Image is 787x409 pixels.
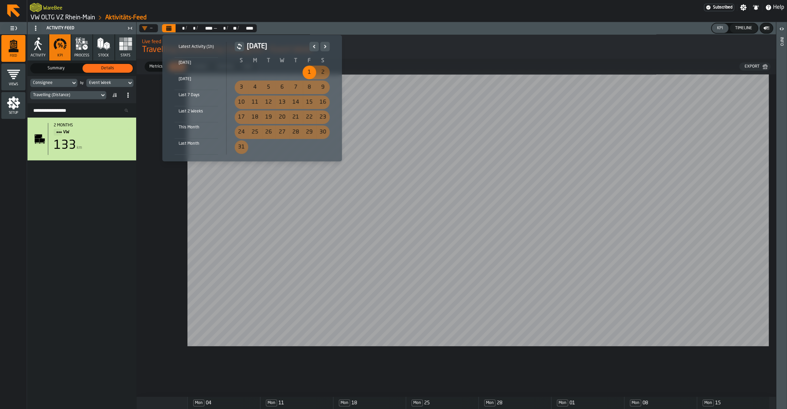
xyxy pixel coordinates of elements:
[248,95,262,109] div: 11
[235,57,248,65] th: S
[248,57,262,65] th: M
[168,40,336,156] div: Select date range Select date range
[316,66,330,79] div: Saturday, August 2, 2025 selected
[175,124,218,131] div: This Month
[303,95,316,109] div: Friday, August 15, 2025 selected
[262,110,275,124] div: 19
[275,95,289,109] div: Wednesday, August 13, 2025 selected
[262,95,275,109] div: 12
[303,125,316,139] div: 29
[235,42,244,51] button: button-
[235,140,248,154] div: 31
[262,81,275,94] div: Tuesday, August 5, 2025 selected
[303,110,316,124] div: 22
[262,110,275,124] div: Tuesday, August 19, 2025 selected
[316,110,330,124] div: 23
[175,91,218,99] div: Last 7 Days
[248,110,262,124] div: 18
[303,95,316,109] div: 15
[262,125,275,139] div: 26
[262,81,275,94] div: 5
[303,125,316,139] div: Friday, August 29, 2025 selected
[316,66,330,79] div: 2
[248,125,262,139] div: Monday, August 25, 2025 selected
[235,57,330,155] table: August 2025
[248,81,262,94] div: 4
[289,95,303,109] div: 14
[275,81,289,94] div: Wednesday, August 6, 2025 selected
[262,57,275,65] th: T
[235,140,248,154] div: Sunday, August 31, 2025 selected
[275,125,289,139] div: Wednesday, August 27, 2025 selected
[175,43,218,51] div: Latest Activity (1h)
[248,125,262,139] div: 25
[275,125,289,139] div: 27
[303,81,316,94] div: Friday, August 8, 2025 selected
[316,125,330,139] div: 30
[316,95,330,109] div: 16
[248,81,262,94] div: Monday, August 4, 2025 selected
[316,57,330,65] th: S
[235,95,248,109] div: Sunday, August 10, 2025 selected
[289,57,303,65] th: T
[289,81,303,94] div: Thursday, August 7, 2025 selected
[289,110,303,124] div: 21
[289,81,303,94] div: 7
[275,57,289,65] th: W
[275,110,289,124] div: 20
[248,95,262,109] div: Monday, August 11, 2025 selected
[275,95,289,109] div: 13
[235,95,248,109] div: 10
[235,125,248,139] div: Sunday, August 24, 2025 selected
[235,125,248,139] div: 24
[289,95,303,109] div: Thursday, August 14, 2025 selected
[303,57,316,65] th: F
[248,110,262,124] div: Monday, August 18, 2025 selected
[316,125,330,139] div: Saturday, August 30, 2025 selected
[262,125,275,139] div: Tuesday, August 26, 2025 selected
[175,75,218,83] div: [DATE]
[275,81,289,94] div: 6
[175,140,218,147] div: Last Month
[247,42,307,51] h2: [DATE]
[303,81,316,94] div: 8
[175,108,218,115] div: Last 2 Weeks
[235,110,248,124] div: 17
[303,110,316,124] div: Friday, August 22, 2025 selected
[235,81,248,94] div: Sunday, August 3, 2025 selected
[303,66,316,79] div: 1
[275,110,289,124] div: Wednesday, August 20, 2025 selected
[316,81,330,94] div: 9
[235,81,248,94] div: 3
[320,42,330,51] button: Next
[316,110,330,124] div: Saturday, August 23, 2025 selected
[262,95,275,109] div: Tuesday, August 12, 2025 selected
[303,66,316,79] div: Selected Range: Friday, August 1 to Thursday, September 18, 2025, Friday, August 1, 2025 selected
[235,42,330,155] div: August 2025
[235,110,248,124] div: Sunday, August 17, 2025 selected
[309,42,319,51] button: Previous
[289,125,303,139] div: 28
[175,59,218,67] div: [DATE]
[316,95,330,109] div: Saturday, August 16, 2025 selected
[289,110,303,124] div: Thursday, August 21, 2025 selected
[289,125,303,139] div: Thursday, August 28, 2025 selected
[316,81,330,94] div: Saturday, August 9, 2025 selected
